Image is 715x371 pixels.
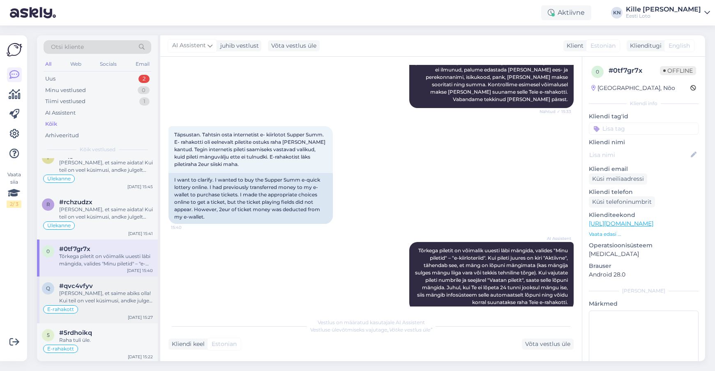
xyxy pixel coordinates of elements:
[626,6,710,19] a: Kille [PERSON_NAME]Eesti Loto
[660,66,696,75] span: Offline
[589,165,699,173] p: Kliendi email
[59,159,153,174] div: [PERSON_NAME], et saime aidata! Kui teil on veel küsimusi, andke julgelt teada.
[626,6,701,13] div: Kille [PERSON_NAME]
[212,340,237,348] span: Estonian
[138,75,150,83] div: 2
[46,285,50,291] span: q
[589,262,699,270] p: Brauser
[98,59,118,69] div: Socials
[59,206,153,221] div: [PERSON_NAME], et saime aidata! Kui teil on veel küsimusi, andke julgelt teada.
[589,211,699,219] p: Klienditeekond
[172,41,206,50] span: AI Assistent
[44,59,53,69] div: All
[541,5,591,20] div: Aktiivne
[589,300,699,308] p: Märkmed
[139,97,150,106] div: 1
[46,248,50,254] span: 0
[540,108,571,115] span: Nähtud ✓ 15:33
[589,112,699,121] p: Kliendi tag'id
[589,138,699,147] p: Kliendi nimi
[45,120,57,128] div: Kõik
[387,327,432,333] i: „Võtke vestlus üle”
[51,43,84,51] span: Otsi kliente
[128,230,153,237] div: [DATE] 15:41
[563,41,584,50] div: Klient
[669,41,690,50] span: English
[168,340,205,348] div: Kliendi keel
[59,329,92,336] span: #5rdhoikq
[589,150,689,159] input: Lisa nimi
[47,346,74,351] span: E-rahakott
[69,59,83,69] div: Web
[47,223,71,228] span: Ülekanne
[59,198,92,206] span: #rchzudzx
[45,109,76,117] div: AI Assistent
[47,307,74,312] span: E-rahakott
[59,282,93,290] span: #qvc4vfyv
[45,97,85,106] div: Tiimi vestlused
[415,247,569,305] span: Tõrkega piletit on võimalik uuesti läbi mängida, valides "Minu piletid" – "e-kiirloteriid". Kui p...
[589,196,655,207] div: Küsi telefoninumbrit
[171,224,202,230] span: 15:40
[596,69,599,75] span: 0
[134,59,151,69] div: Email
[59,253,153,267] div: Tõrkega piletit on võimalik uuesti läbi mängida, valides "Minu piletid" – "e-kiirloteriid". Kui p...
[168,173,333,224] div: I want to clarify. I wanted to buy the Supper Summ e-quick lottery online. I had previously trans...
[268,40,320,51] div: Võta vestlus üle
[80,146,115,153] span: Kõik vestlused
[7,42,22,58] img: Askly Logo
[591,84,675,92] div: [GEOGRAPHIC_DATA], Nõo
[589,250,699,258] p: [MEDICAL_DATA]
[59,336,153,344] div: Raha tuli üle.
[128,354,153,360] div: [DATE] 15:22
[47,332,50,338] span: 5
[127,184,153,190] div: [DATE] 15:45
[59,245,90,253] span: #0tf7gr7x
[589,100,699,107] div: Kliendi info
[310,327,432,333] span: Vestluse ülevõtmiseks vajutage
[138,86,150,94] div: 0
[318,319,425,325] span: Vestlus on määratud kasutajale AI Assistent
[127,267,153,274] div: [DATE] 15:40
[7,171,21,208] div: Vaata siia
[174,131,327,167] span: Täpsustan. Tahtsin osta internetist e- kiirlotot Supper Summ. E- rahakotti oli eelnevalt piletite...
[589,122,699,135] input: Lisa tag
[522,339,574,350] div: Võta vestlus üle
[45,75,55,83] div: Uus
[627,41,662,50] div: Klienditugi
[589,220,653,227] a: [URL][DOMAIN_NAME]
[45,131,79,140] div: Arhiveeritud
[46,201,50,207] span: r
[59,290,153,304] div: [PERSON_NAME], et saime abiks olla! Kui teil on veel küsimusi, andke julgelt teada.
[589,270,699,279] p: Android 28.0
[609,66,660,76] div: # 0tf7gr7x
[589,173,647,184] div: Küsi meiliaadressi
[589,287,699,295] div: [PERSON_NAME]
[589,188,699,196] p: Kliendi telefon
[540,235,571,242] span: AI Assistent
[626,13,701,19] div: Eesti Loto
[589,230,699,238] p: Vaata edasi ...
[128,314,153,320] div: [DATE] 15:27
[611,7,623,18] div: KN
[45,86,86,94] div: Minu vestlused
[7,200,21,208] div: 2 / 3
[589,241,699,250] p: Operatsioonisüsteem
[590,41,616,50] span: Estonian
[217,41,259,50] div: juhib vestlust
[47,176,71,181] span: Ülekanne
